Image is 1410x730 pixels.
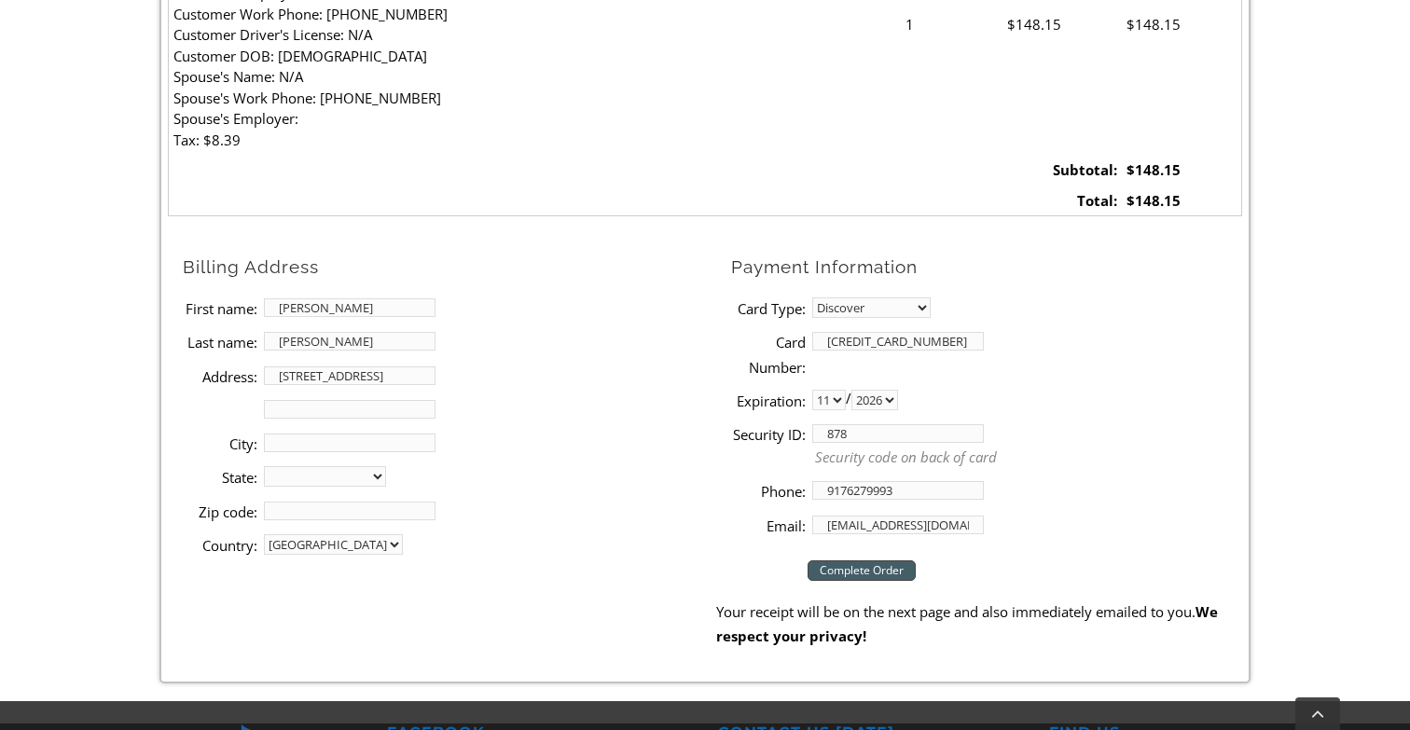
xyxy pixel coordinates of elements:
[731,330,806,379] label: Card Number:
[731,296,806,321] label: Card Type:
[1002,186,1123,216] td: Total:
[731,389,806,413] label: Expiration:
[183,533,257,558] label: Country:
[808,560,916,581] input: Complete Order
[183,465,257,489] label: State:
[1002,155,1123,186] td: Subtotal:
[183,365,257,389] label: Address:
[264,466,386,487] select: State billing address
[731,383,1242,417] li: /
[716,599,1242,649] p: Your receipt will be on the next page and also immediately emailed to you.
[1122,155,1241,186] td: $148.15
[731,514,806,538] label: Email:
[183,500,257,524] label: Zip code:
[1122,186,1241,216] td: $148.15
[183,255,715,279] h2: Billing Address
[183,330,257,354] label: Last name:
[731,479,806,503] label: Phone:
[815,447,1242,468] p: Security code on back of card
[183,296,257,321] label: First name:
[183,432,257,456] label: City:
[731,422,806,447] label: Security ID:
[731,255,1242,279] h2: Payment Information
[264,534,403,555] select: country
